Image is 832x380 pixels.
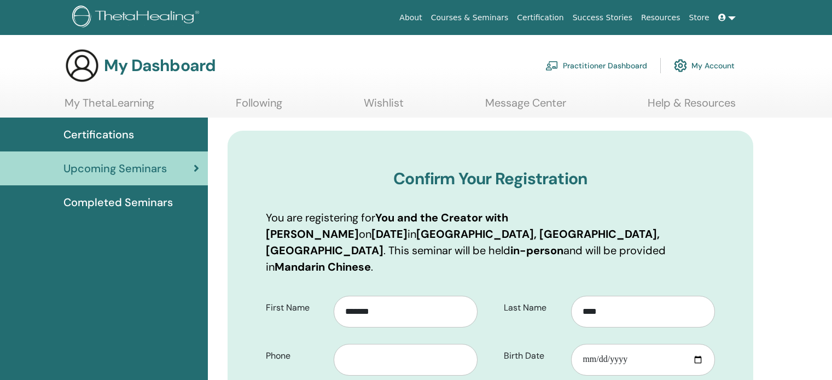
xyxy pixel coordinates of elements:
a: Help & Resources [648,96,736,118]
span: Upcoming Seminars [63,160,167,177]
label: First Name [258,297,334,318]
img: generic-user-icon.jpg [65,48,100,83]
a: Practitioner Dashboard [545,54,647,78]
img: chalkboard-teacher.svg [545,61,558,71]
span: Certifications [63,126,134,143]
a: My ThetaLearning [65,96,154,118]
a: About [395,8,426,28]
label: Phone [258,346,334,366]
h3: Confirm Your Registration [266,169,715,189]
a: Following [236,96,282,118]
a: Certification [513,8,568,28]
a: My Account [674,54,735,78]
a: Store [685,8,714,28]
b: [GEOGRAPHIC_DATA], [GEOGRAPHIC_DATA], [GEOGRAPHIC_DATA] [266,227,660,258]
p: You are registering for on in . This seminar will be held and will be provided in . [266,209,715,275]
b: Mandarin Chinese [275,260,371,274]
img: cog.svg [674,56,687,75]
label: Last Name [496,297,572,318]
img: logo.png [72,5,203,30]
a: Courses & Seminars [427,8,513,28]
a: Resources [637,8,685,28]
h3: My Dashboard [104,56,216,75]
a: Wishlist [364,96,404,118]
a: Success Stories [568,8,637,28]
b: You and the Creator with [PERSON_NAME] [266,211,508,241]
b: in-person [510,243,563,258]
b: [DATE] [371,227,408,241]
a: Message Center [485,96,566,118]
label: Birth Date [496,346,572,366]
span: Completed Seminars [63,194,173,211]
